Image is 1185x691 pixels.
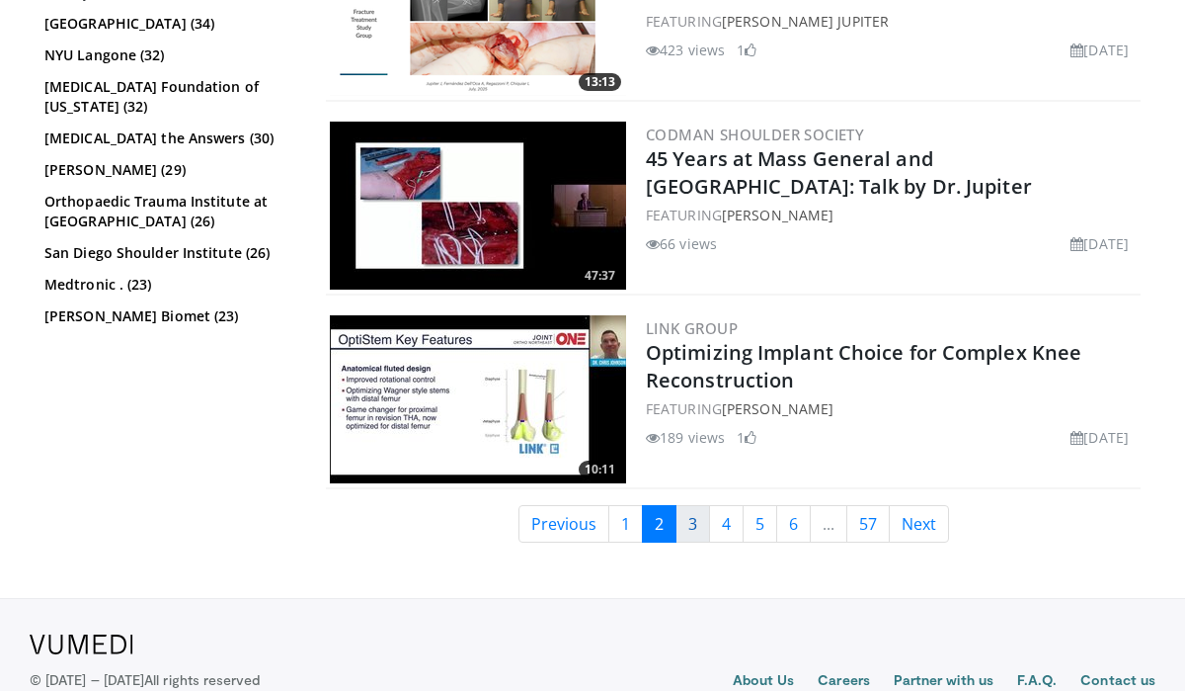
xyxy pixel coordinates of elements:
[44,14,291,34] a: [GEOGRAPHIC_DATA] (34)
[30,670,261,690] p: © [DATE] – [DATE]
[579,73,621,91] span: 13:13
[737,40,756,60] li: 1
[608,505,643,543] a: 1
[518,505,609,543] a: Previous
[776,505,811,543] a: 6
[646,145,1032,200] a: 45 Years at Mass General and [GEOGRAPHIC_DATA]: Talk by Dr. Jupiter
[646,125,864,144] a: Codman Shoulder Society
[44,129,291,148] a: [MEDICAL_DATA] the Answers (30)
[30,635,133,654] img: VuMedi Logo
[44,192,291,231] a: Orthopaedic Trauma Institute at [GEOGRAPHIC_DATA] (26)
[646,318,738,338] a: LINK Group
[326,505,1141,543] nav: Search results pages
[642,505,676,543] a: 2
[44,160,291,180] a: [PERSON_NAME] (29)
[646,233,717,254] li: 66 views
[1070,40,1129,60] li: [DATE]
[579,267,621,285] span: 47:37
[675,505,710,543] a: 3
[722,399,833,418] a: [PERSON_NAME]
[646,398,1137,419] div: FEATURING
[646,40,725,60] li: 423 views
[646,339,1081,393] a: Optimizing Implant Choice for Complex Knee Reconstruction
[722,206,833,224] a: [PERSON_NAME]
[330,315,626,483] a: 10:11
[846,505,890,543] a: 57
[44,243,291,263] a: San Diego Shoulder Institute (26)
[889,505,949,543] a: Next
[1070,233,1129,254] li: [DATE]
[646,205,1137,225] div: FEATURING
[44,275,291,295] a: Medtronic . (23)
[44,45,291,65] a: NYU Langone (32)
[44,77,291,117] a: [MEDICAL_DATA] Foundation of [US_STATE] (32)
[330,122,626,290] a: 47:37
[1070,427,1129,448] li: [DATE]
[722,12,889,31] a: [PERSON_NAME] Jupiter
[737,427,756,448] li: 1
[330,315,626,483] img: 71a7a629-524d-4eaa-a619-5fe6eb73ccbe.300x170_q85_crop-smart_upscale.jpg
[646,11,1137,32] div: FEATURING
[709,505,744,543] a: 4
[330,122,626,290] img: de454dc6-2281-479e-8dc3-ee375b04d4d2.300x170_q85_crop-smart_upscale.jpg
[743,505,777,543] a: 5
[579,461,621,478] span: 10:11
[646,427,725,448] li: 189 views
[144,671,260,688] span: All rights reserved
[44,306,291,326] a: [PERSON_NAME] Biomet (23)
